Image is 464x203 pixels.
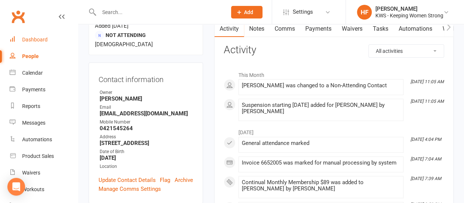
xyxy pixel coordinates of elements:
[269,20,300,37] a: Comms
[410,176,441,181] i: [DATE] 7:39 AM
[22,120,45,126] div: Messages
[22,170,40,176] div: Waivers
[224,67,444,79] li: This Month
[100,155,193,161] strong: [DATE]
[10,131,78,148] a: Automations
[214,20,244,37] a: Activity
[175,176,193,185] a: Archive
[368,20,393,37] a: Tasks
[100,89,193,96] div: Owner
[95,23,128,29] time: Added [DATE]
[242,179,400,192] div: Continual Monthly Membership $89 was added to [PERSON_NAME] by [PERSON_NAME]
[10,181,78,198] a: Workouts
[244,9,253,15] span: Add
[22,136,52,142] div: Automations
[231,6,262,18] button: Add
[22,103,40,109] div: Reports
[410,137,441,142] i: [DATE] 4:04 PM
[393,20,437,37] a: Automations
[375,12,443,19] div: KWS - Keeping Women Strong
[22,37,48,43] div: Dashboard
[300,20,337,37] a: Payments
[293,4,313,20] span: Settings
[99,185,161,193] a: Manage Comms Settings
[10,115,78,131] a: Messages
[22,53,39,59] div: People
[242,160,400,166] div: Invoice 6652005 was marked for manual processing by system
[100,119,193,126] div: Mobile Number
[10,31,78,48] a: Dashboard
[242,140,400,146] div: General attendance marked
[100,133,193,141] div: Address
[7,178,25,196] div: Open Intercom Messenger
[224,44,444,56] h3: Activity
[100,140,193,146] strong: [STREET_ADDRESS]
[410,99,444,104] i: [DATE] 11:05 AM
[242,102,400,115] div: Suspension starting [DATE] added for [PERSON_NAME] by [PERSON_NAME]
[242,82,400,89] div: [PERSON_NAME] was changed to a Non-Attending Contact
[410,156,441,162] i: [DATE] 7:04 AM
[10,165,78,181] a: Waivers
[22,87,45,92] div: Payments
[224,125,444,136] li: [DATE]
[100,125,193,132] strong: 0421545264
[10,65,78,81] a: Calendar
[97,7,221,17] input: Search...
[22,70,43,76] div: Calendar
[10,48,78,65] a: People
[244,20,269,37] a: Notes
[10,148,78,165] a: Product Sales
[100,110,193,117] strong: [EMAIL_ADDRESS][DOMAIN_NAME]
[100,163,193,170] div: Location
[100,148,193,155] div: Date of Birth
[22,153,54,159] div: Product Sales
[9,7,27,26] a: Clubworx
[10,81,78,98] a: Payments
[106,32,146,38] span: Not Attending
[100,95,193,102] strong: [PERSON_NAME]
[99,72,193,84] h3: Contact information
[10,98,78,115] a: Reports
[375,6,443,12] div: [PERSON_NAME]
[95,41,153,48] span: [DEMOGRAPHIC_DATA]
[337,20,368,37] a: Waivers
[100,104,193,111] div: Email
[22,186,44,192] div: Workouts
[357,5,372,20] div: HF
[160,176,170,185] a: Flag
[99,176,156,185] a: Update Contact Details
[410,79,444,84] i: [DATE] 11:05 AM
